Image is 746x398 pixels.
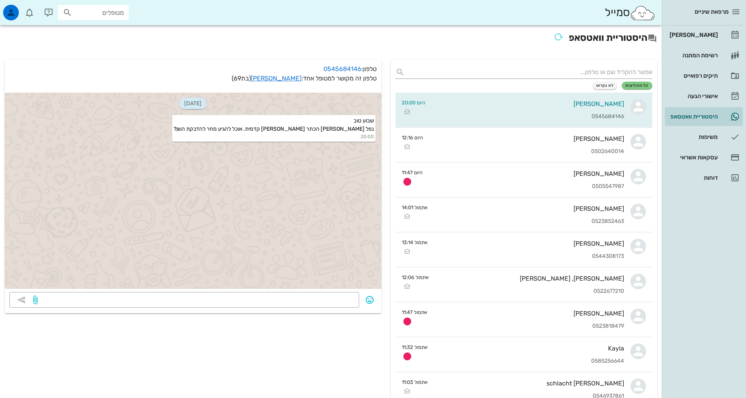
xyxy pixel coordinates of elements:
div: סמייל [605,4,655,21]
a: תיקים רפואיים [665,66,743,85]
small: היום 20:00 [402,99,425,106]
small: 20:00 [174,133,374,140]
div: [PERSON_NAME] [434,240,624,247]
a: דוחות [665,168,743,187]
div: היסטוריית וואטסאפ [668,113,718,120]
div: תיקים רפואיים [668,73,718,79]
div: [PERSON_NAME] [429,170,624,177]
img: SmileCloud logo [630,5,655,21]
div: אישורי הגעה [668,93,718,99]
small: אתמול 11:47 [402,309,427,316]
a: [PERSON_NAME] [665,26,743,44]
span: 69 [234,75,241,82]
a: תגהיסטוריית וואטסאפ [665,107,743,126]
h2: היסטוריית וואטסאפ [5,30,657,47]
div: משימות [668,134,718,140]
small: היום 12:16 [402,134,423,141]
small: אתמול 14:01 [402,204,428,211]
small: אתמול 11:32 [402,343,428,351]
small: אתמול 11:03 [402,378,428,386]
div: רשימת המתנה [668,52,718,58]
a: עסקאות אשראי [665,148,743,167]
small: אתמול 12:06 [402,274,429,281]
div: Kayla [434,345,624,352]
div: [PERSON_NAME] schlacht [434,380,624,387]
div: 0522677210 [435,288,624,295]
span: [DATE] [180,98,206,109]
a: רשימת המתנה [665,46,743,65]
div: 0585256644 [434,358,624,365]
div: 0502640014 [429,148,624,155]
a: משימות [665,128,743,146]
div: [PERSON_NAME] [668,32,718,38]
a: [PERSON_NAME] [251,75,301,82]
div: 0545684146 [432,113,624,120]
p: טלפון זה מקושר למטופל אחד: [9,74,377,83]
span: תג [23,6,28,11]
div: [PERSON_NAME] [434,310,624,317]
span: לא נקראו [596,83,614,88]
div: [PERSON_NAME] [434,205,624,212]
div: 0523852463 [434,218,624,225]
p: טלפון: [9,64,377,74]
button: לא נקראו [593,82,617,89]
div: דוחות [668,175,718,181]
span: מרפאת שיניים [695,8,729,15]
div: 0523818479 [434,323,624,330]
div: [PERSON_NAME] [432,100,624,108]
input: אפשר להקליד שם או טלפון... [408,66,652,79]
div: 0505547987 [429,183,624,190]
small: אתמול 13:14 [402,239,428,246]
div: [PERSON_NAME], [PERSON_NAME] [435,275,624,282]
div: [PERSON_NAME] [429,135,624,142]
span: (בת ) [232,75,251,82]
small: היום 11:47 [402,169,423,176]
a: אישורי הגעה [665,87,743,106]
div: עסקאות אשראי [668,154,718,161]
span: כל ההודעות [625,83,649,88]
button: כל ההודעות [622,82,652,89]
a: 0545684146 [323,65,361,73]
div: 0544308173 [434,253,624,260]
